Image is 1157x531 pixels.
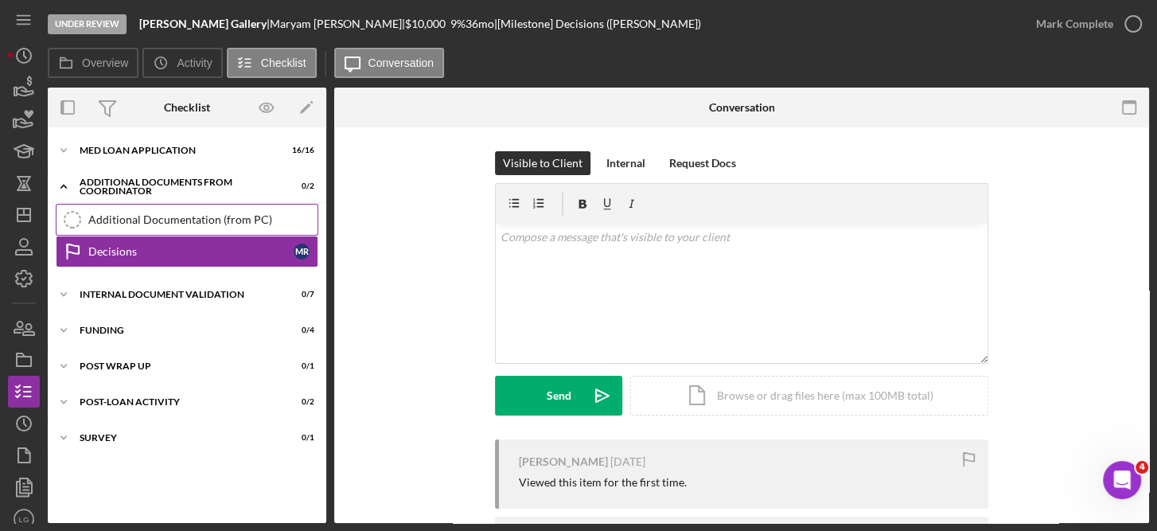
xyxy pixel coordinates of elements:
div: 9 % [450,18,466,30]
div: MED Loan Application [80,146,275,155]
div: | [139,18,270,30]
text: LG [19,515,29,524]
div: Send [547,376,571,416]
div: Additional Documents from Coordinator [80,178,275,196]
iframe: Intercom live chat [1103,461,1141,499]
button: Mark Complete [1020,8,1149,40]
div: Survey [80,433,275,443]
div: 0 / 2 [286,397,314,407]
a: DecisionsMR [56,236,318,267]
div: Checklist [164,101,210,114]
div: Internal [606,151,645,175]
div: Under Review [48,14,127,34]
span: $10,000 [405,17,446,30]
time: 2025-09-01 18:59 [610,455,645,468]
div: M R [294,244,310,260]
div: Visible to Client [503,151,582,175]
button: Activity [142,48,222,78]
b: [PERSON_NAME] Gallery [139,17,267,30]
div: 0 / 1 [286,361,314,371]
button: Internal [598,151,653,175]
div: Post Wrap Up [80,361,275,371]
button: Checklist [227,48,317,78]
span: 4 [1136,461,1148,474]
div: Request Docs [669,151,736,175]
label: Conversation [368,57,434,69]
div: [PERSON_NAME] [519,455,608,468]
div: Post-Loan Activity [80,397,275,407]
div: Decisions [88,245,294,258]
label: Activity [177,57,212,69]
button: Visible to Client [495,151,590,175]
div: 0 / 2 [286,182,314,191]
button: Conversation [334,48,445,78]
div: 0 / 1 [286,433,314,443]
div: 36 mo [466,18,494,30]
label: Overview [82,57,128,69]
div: Conversation [708,101,774,114]
div: Viewed this item for the first time. [519,476,687,489]
label: Checklist [261,57,306,69]
div: 0 / 4 [286,326,314,335]
div: 16 / 16 [286,146,314,155]
button: Request Docs [661,151,744,175]
button: Overview [48,48,138,78]
div: Mark Complete [1036,8,1113,40]
button: Send [495,376,622,416]
div: Funding [80,326,275,335]
div: Additional Documentation (from PC) [88,213,317,226]
div: Internal Document Validation [80,290,275,299]
div: | [Milestone] Decisions ([PERSON_NAME]) [494,18,701,30]
div: 0 / 7 [286,290,314,299]
a: Additional Documentation (from PC) [56,204,318,236]
div: Maryam [PERSON_NAME] | [270,18,405,30]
